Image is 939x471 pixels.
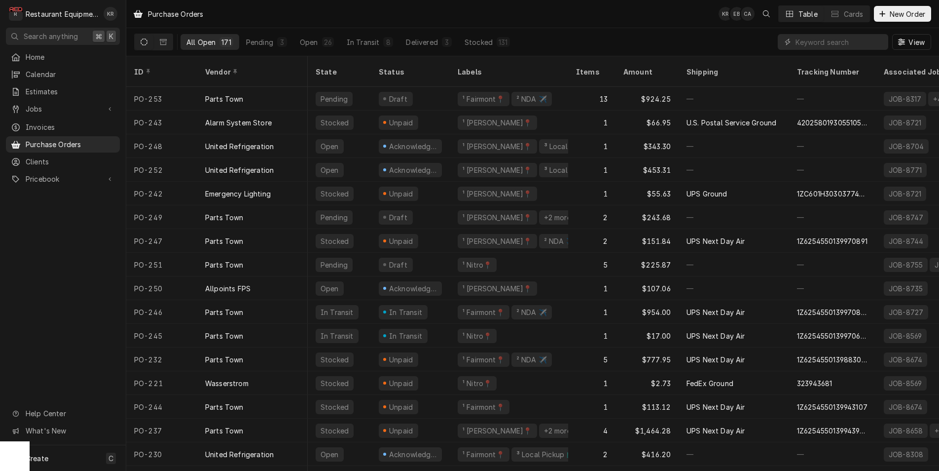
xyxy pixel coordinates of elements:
button: Open search [758,6,774,22]
div: $2.73 [615,371,679,395]
div: +2 more [543,212,572,223]
div: Items [576,67,606,77]
a: Estimates [6,83,120,100]
input: Keyword search [795,34,883,50]
div: Acknowledged [388,165,438,175]
div: Parts Town [205,426,244,436]
div: 420258019305510597204625010417 [797,118,868,128]
span: Create [26,454,48,463]
div: — [679,87,789,111]
div: United Refrigeration [205,449,274,460]
div: ¹ Nitro📍 [462,378,493,389]
div: All Open [186,37,216,47]
div: 2 [568,442,615,466]
div: ³ Local Pickup 🛍️ [543,141,604,152]
div: State [316,67,363,77]
div: UPS Next Day Air [686,354,745,365]
div: — [679,442,789,466]
div: Amount [623,67,669,77]
div: Kelli Robinette's Avatar [719,7,732,21]
div: 1Z6254550139943947 [797,426,868,436]
div: Restaurant Equipment Diagnostics's Avatar [9,7,23,21]
div: ³ Local Pickup 🛍️ [543,165,604,175]
div: — [789,276,876,300]
div: Stocked [320,426,350,436]
div: Shipping [686,67,781,77]
div: Cards [844,9,864,19]
div: Open [320,141,340,152]
div: Unpaid [388,426,414,436]
a: Go to What's New [6,423,120,439]
div: Tracking Number [797,67,868,77]
div: 1 [568,276,615,300]
div: UPS Next Day Air [686,236,745,246]
div: +2 more [543,426,572,436]
div: PO-245 [126,324,197,348]
div: PO-247 [126,229,197,253]
div: JOB-8569 [888,331,923,341]
div: Pending [320,212,349,223]
a: Invoices [6,119,120,135]
div: CA [741,7,755,21]
div: Parts Town [205,331,244,341]
div: — [679,276,789,300]
div: Unpaid [388,354,414,365]
div: JOB-8747 [888,212,924,223]
div: PO-230 [126,442,197,466]
div: ¹ [PERSON_NAME]📍 [462,189,533,199]
div: PO-232 [126,348,197,371]
div: ¹ [PERSON_NAME]📍 [462,426,533,436]
div: 8 [385,37,391,47]
div: 1ZC601H30303774055 [797,189,868,199]
span: ⌘ [95,31,102,41]
div: — [789,134,876,158]
div: United Refrigeration [205,141,274,152]
div: Kelli Robinette's Avatar [104,7,117,21]
div: JOB-8317 [888,94,922,104]
div: Stocked [320,402,350,412]
div: Labels [458,67,560,77]
div: 1 [568,324,615,348]
div: Parts Town [205,354,244,365]
span: Jobs [26,104,100,114]
div: 1 [568,158,615,182]
div: Stocked [320,378,350,389]
div: $1,464.28 [615,419,679,442]
div: — [789,442,876,466]
div: ¹ [PERSON_NAME]📍 [462,236,533,246]
div: — [789,158,876,182]
div: $151.84 [615,229,679,253]
span: Calendar [26,69,115,79]
div: 1 [568,111,615,134]
div: KR [719,7,732,21]
div: EB [730,7,744,21]
div: 2 [568,205,615,229]
button: New Order [874,6,931,22]
div: Unpaid [388,118,414,128]
div: Acknowledged [388,283,438,294]
div: $343.30 [615,134,679,158]
div: $66.95 [615,111,679,134]
div: — [679,134,789,158]
div: In Transit [388,307,424,317]
div: R [9,7,23,21]
div: Stocked [320,236,350,246]
div: Open [320,449,340,460]
span: Invoices [26,122,115,132]
div: $113.12 [615,395,679,419]
div: $924.25 [615,87,679,111]
div: — [789,205,876,229]
div: 1Z6254550139943107 [797,402,867,412]
div: ¹ [PERSON_NAME]📍 [462,212,533,223]
div: In Transit [320,331,355,341]
div: Emily Bird's Avatar [730,7,744,21]
div: $55.63 [615,182,679,205]
div: $243.68 [615,205,679,229]
span: Search anything [24,31,78,41]
div: Draft [388,212,409,223]
div: PO-250 [126,276,197,300]
div: PO-253 [126,87,197,111]
div: Chrissy Adams's Avatar [741,7,755,21]
div: 3 [279,37,285,47]
div: Table [798,9,818,19]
